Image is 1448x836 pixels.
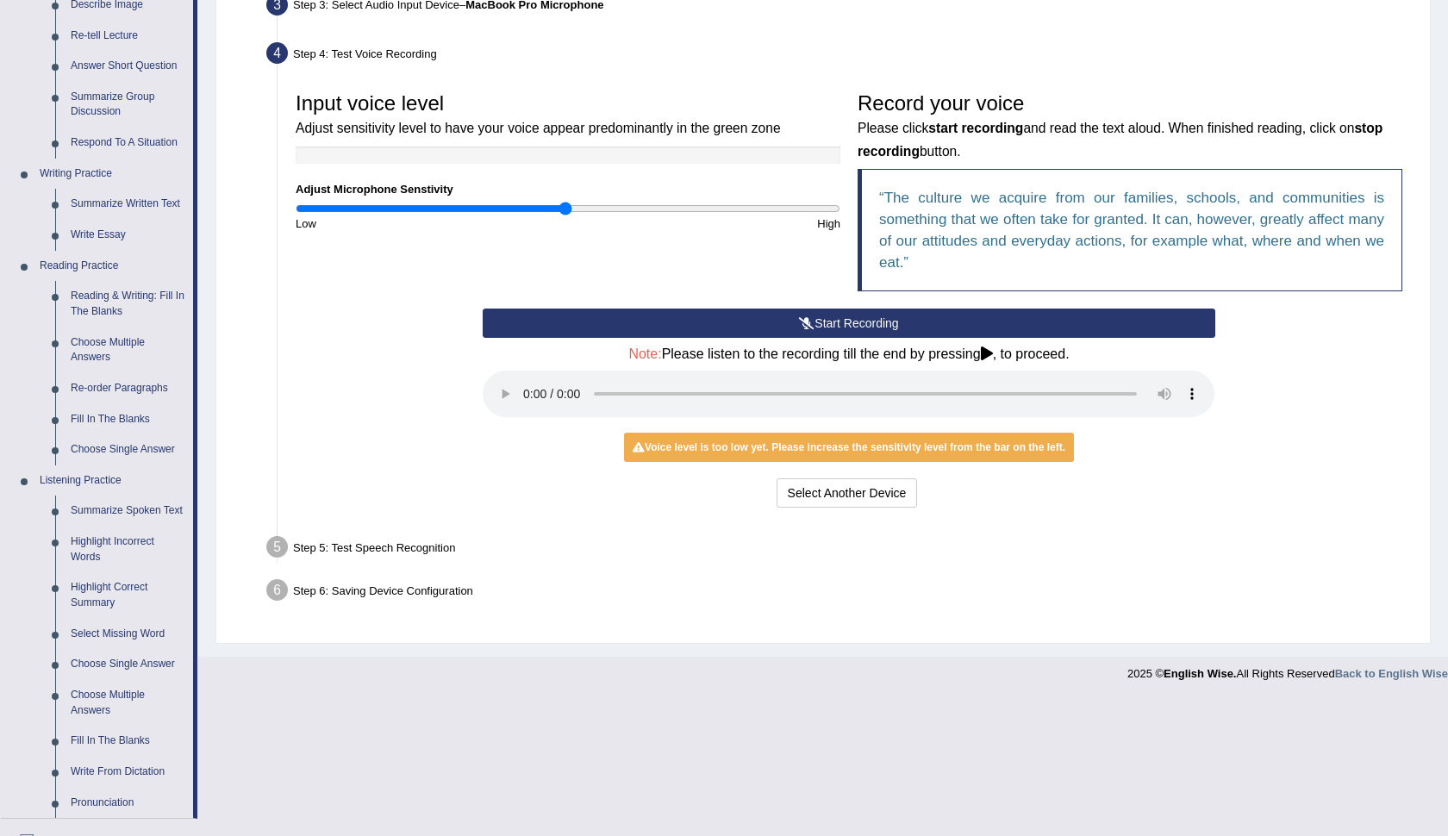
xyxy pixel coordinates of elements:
[63,51,193,82] a: Answer Short Question
[63,434,193,465] a: Choose Single Answer
[1164,667,1236,680] strong: English Wise.
[63,128,193,159] a: Respond To A Situation
[928,121,1023,135] b: start recording
[1335,667,1448,680] a: Back to English Wise
[858,121,1382,158] small: Please click and read the text aloud. When finished reading, click on button.
[63,220,193,251] a: Write Essay
[858,92,1402,160] h3: Record your voice
[32,251,193,282] a: Reading Practice
[1127,657,1448,682] div: 2025 © All Rights Reserved
[63,788,193,819] a: Pronunciation
[63,680,193,726] a: Choose Multiple Answers
[287,215,568,232] div: Low
[259,531,1422,569] div: Step 5: Test Speech Recognition
[858,121,1382,158] b: stop recording
[568,215,849,232] div: High
[296,92,840,138] h3: Input voice level
[63,404,193,435] a: Fill In The Blanks
[63,373,193,404] a: Re-order Paragraphs
[63,82,193,128] a: Summarize Group Discussion
[63,328,193,373] a: Choose Multiple Answers
[63,527,193,572] a: Highlight Incorrect Words
[63,619,193,650] a: Select Missing Word
[777,478,918,508] button: Select Another Device
[63,572,193,618] a: Highlight Correct Summary
[63,21,193,52] a: Re-tell Lecture
[296,181,453,197] label: Adjust Microphone Senstivity
[63,281,193,327] a: Reading & Writing: Fill In The Blanks
[32,465,193,496] a: Listening Practice
[63,496,193,527] a: Summarize Spoken Text
[63,189,193,220] a: Summarize Written Text
[483,346,1214,362] h4: Please listen to the recording till the end by pressing , to proceed.
[63,726,193,757] a: Fill In The Blanks
[63,649,193,680] a: Choose Single Answer
[296,121,781,135] small: Adjust sensitivity level to have your voice appear predominantly in the green zone
[628,346,661,361] span: Note:
[624,433,1074,462] div: Voice level is too low yet. Please increase the sensitivity level from the bar on the left.
[259,574,1422,612] div: Step 6: Saving Device Configuration
[259,37,1422,75] div: Step 4: Test Voice Recording
[63,757,193,788] a: Write From Dictation
[879,190,1384,271] q: The culture we acquire from our families, schools, and communities is something that we often tak...
[483,309,1214,338] button: Start Recording
[32,159,193,190] a: Writing Practice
